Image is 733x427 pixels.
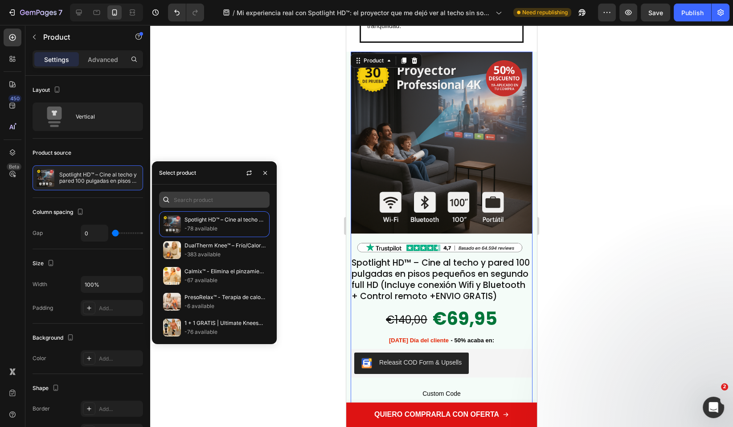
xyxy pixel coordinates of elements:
img: collections [163,215,181,233]
p: Calmix™ - Elimina el pinzamiento cervical con solo 7 minutos al día. (Incluye 8 modos, entre ello... [184,267,266,276]
p: -78 available [184,224,266,233]
p: PresoRelax™ - Terapia de calor, vibración y presión que elimina la hinchazon y apaga las puzandas... [184,293,266,302]
div: Add... [99,405,141,413]
div: Add... [99,355,141,363]
button: 7 [4,4,66,21]
div: Undo/Redo [168,4,204,21]
div: Background [33,332,76,344]
div: Column spacing [33,206,86,218]
button: Publish [674,4,711,21]
p: -383 available [184,250,266,259]
p: 1 + 1 GRATIS | Ultimate Knees™ - Elimina el dolor y los pinchazos al andar para siempre. Gracias ... [184,319,266,328]
div: Vertical [76,107,130,127]
div: Gap [33,229,43,237]
input: Auto [81,276,143,292]
div: Padding [33,304,53,312]
div: Publish [681,8,704,17]
div: Border [33,405,50,413]
input: Auto [81,225,108,241]
button: Save [641,4,670,21]
input: Search in Settings & Advanced [159,192,270,208]
p: Spotlight HD™ – Cine al techo y pared 100 pulgadas en pisos pequeños en segundo full HD (Incluye ... [59,172,139,184]
div: Select product [159,169,196,177]
p: -67 available [184,276,266,285]
img: collections [163,241,181,259]
p: Product [43,32,119,42]
div: Product source [33,149,71,157]
p: Advanced [88,55,118,64]
iframe: Intercom live chat [703,397,724,418]
span: Need republishing [522,8,568,16]
img: product feature img [37,169,54,187]
img: collections [163,319,181,337]
p: -6 available [184,302,266,311]
iframe: Design area [346,25,537,427]
div: Shape [33,382,61,394]
div: Size [33,258,56,270]
span: 2 [721,383,728,390]
div: Beta [7,163,21,170]
div: Add... [99,304,141,312]
p: Spotlight HD™ – Cine al techo y pared 100 pulgadas en pisos pequeños en segundo full HD (Incluye ... [184,215,266,224]
div: Color [33,354,46,362]
span: / [233,8,235,17]
img: collections [163,293,181,311]
div: Layout [33,84,62,96]
img: collections [163,267,181,285]
div: 450 [8,95,21,102]
span: Mi experiencia real con Spotlight HD™: el proyector que me dejó ver al techo sin soportes (y me a... [237,8,492,17]
p: DualTherm Knee™ – Frío/Calor al instante, alivio en minutos: adiós al dolor de rodilla (3 niveles... [184,241,266,250]
p: -76 available [184,328,266,337]
div: Width [33,280,47,288]
p: 7 [58,7,62,18]
p: Settings [44,55,69,64]
span: Save [648,9,663,16]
